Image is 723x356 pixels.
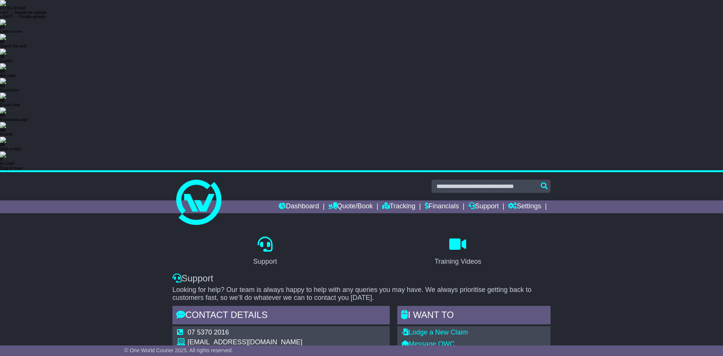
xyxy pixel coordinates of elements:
div: Support [172,273,551,284]
a: Message OWC [402,340,455,348]
a: Financials [425,200,459,213]
a: Support [468,200,499,213]
p: Looking for help? Our team is always happy to help with any queries you may have. We always prior... [172,286,551,302]
td: 07 5370 2016 [188,328,302,339]
a: Lodge a New Claim [402,328,468,336]
div: Support [253,257,277,267]
div: Training Videos [435,257,481,267]
a: Dashboard [279,200,319,213]
a: Tracking [382,200,415,213]
a: Support [248,234,282,269]
div: I WANT to [397,306,551,326]
div: Contact Details [172,306,390,326]
a: Settings [508,200,541,213]
td: [EMAIL_ADDRESS][DOMAIN_NAME] [188,338,302,348]
a: Quote/Book [328,200,373,213]
span: © One World Courier 2025. All rights reserved. [124,347,233,353]
a: Training Videos [430,234,486,269]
